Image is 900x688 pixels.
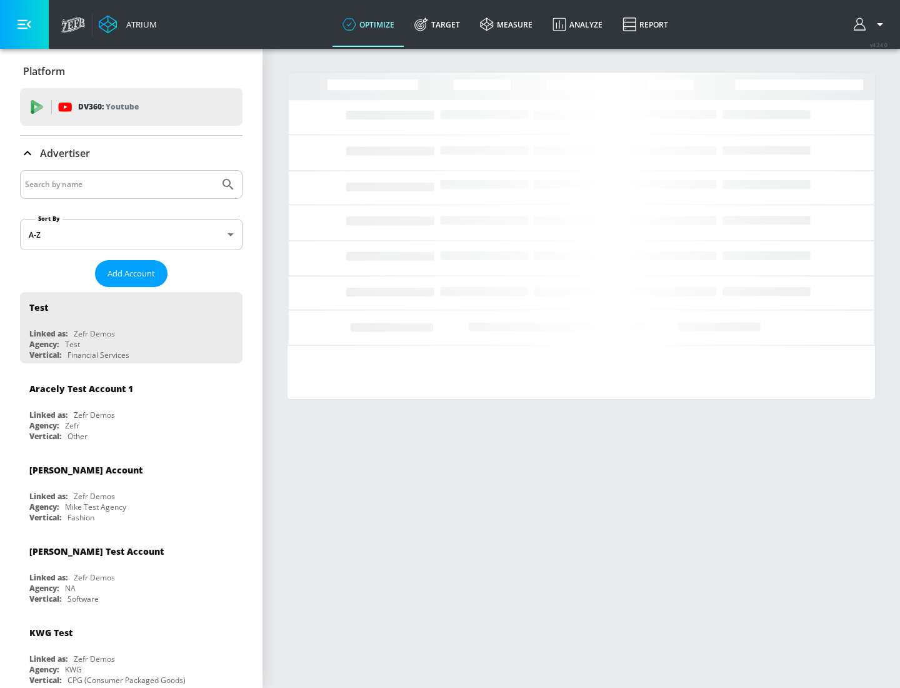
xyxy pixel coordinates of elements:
[67,675,186,685] div: CPG (Consumer Packaged Goods)
[29,350,61,360] div: Vertical:
[36,215,62,223] label: Sort By
[95,260,167,287] button: Add Account
[20,219,242,250] div: A-Z
[29,464,142,476] div: [PERSON_NAME] Account
[542,2,612,47] a: Analyze
[65,664,82,675] div: KWG
[29,675,61,685] div: Vertical:
[29,410,67,420] div: Linked as:
[20,54,242,89] div: Platform
[29,545,164,557] div: [PERSON_NAME] Test Account
[74,572,115,583] div: Zefr Demos
[20,136,242,171] div: Advertiser
[20,536,242,607] div: [PERSON_NAME] Test AccountLinked as:Zefr DemosAgency:NAVertical:Software
[20,455,242,526] div: [PERSON_NAME] AccountLinked as:Zefr DemosAgency:Mike Test AgencyVertical:Fashion
[332,2,404,47] a: optimize
[99,15,157,34] a: Atrium
[65,583,76,594] div: NA
[29,664,59,675] div: Agency:
[29,594,61,604] div: Vertical:
[20,88,242,126] div: DV360: Youtube
[65,420,79,431] div: Zefr
[65,339,80,350] div: Test
[107,266,155,281] span: Add Account
[29,583,59,594] div: Agency:
[74,328,115,339] div: Zefr Demos
[29,627,72,639] div: KWG Test
[121,19,157,30] div: Atrium
[29,654,67,664] div: Linked as:
[78,100,139,114] p: DV360:
[29,491,67,502] div: Linked as:
[74,410,115,420] div: Zefr Demos
[67,594,99,604] div: Software
[74,491,115,502] div: Zefr Demos
[20,373,242,445] div: Aracely Test Account 1Linked as:Zefr DemosAgency:ZefrVertical:Other
[29,431,61,442] div: Vertical:
[29,502,59,512] div: Agency:
[29,420,59,431] div: Agency:
[67,350,129,360] div: Financial Services
[404,2,470,47] a: Target
[65,502,126,512] div: Mike Test Agency
[106,100,139,113] p: Youtube
[29,572,67,583] div: Linked as:
[29,512,61,523] div: Vertical:
[23,64,65,78] p: Platform
[67,431,87,442] div: Other
[25,176,214,193] input: Search by name
[20,292,242,363] div: TestLinked as:Zefr DemosAgency:TestVertical:Financial Services
[29,383,133,395] div: Aracely Test Account 1
[470,2,542,47] a: measure
[29,328,67,339] div: Linked as:
[29,301,48,313] div: Test
[74,654,115,664] div: Zefr Demos
[40,146,90,160] p: Advertiser
[612,2,678,47] a: Report
[67,512,94,523] div: Fashion
[870,41,887,48] span: v 4.24.0
[29,339,59,350] div: Agency:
